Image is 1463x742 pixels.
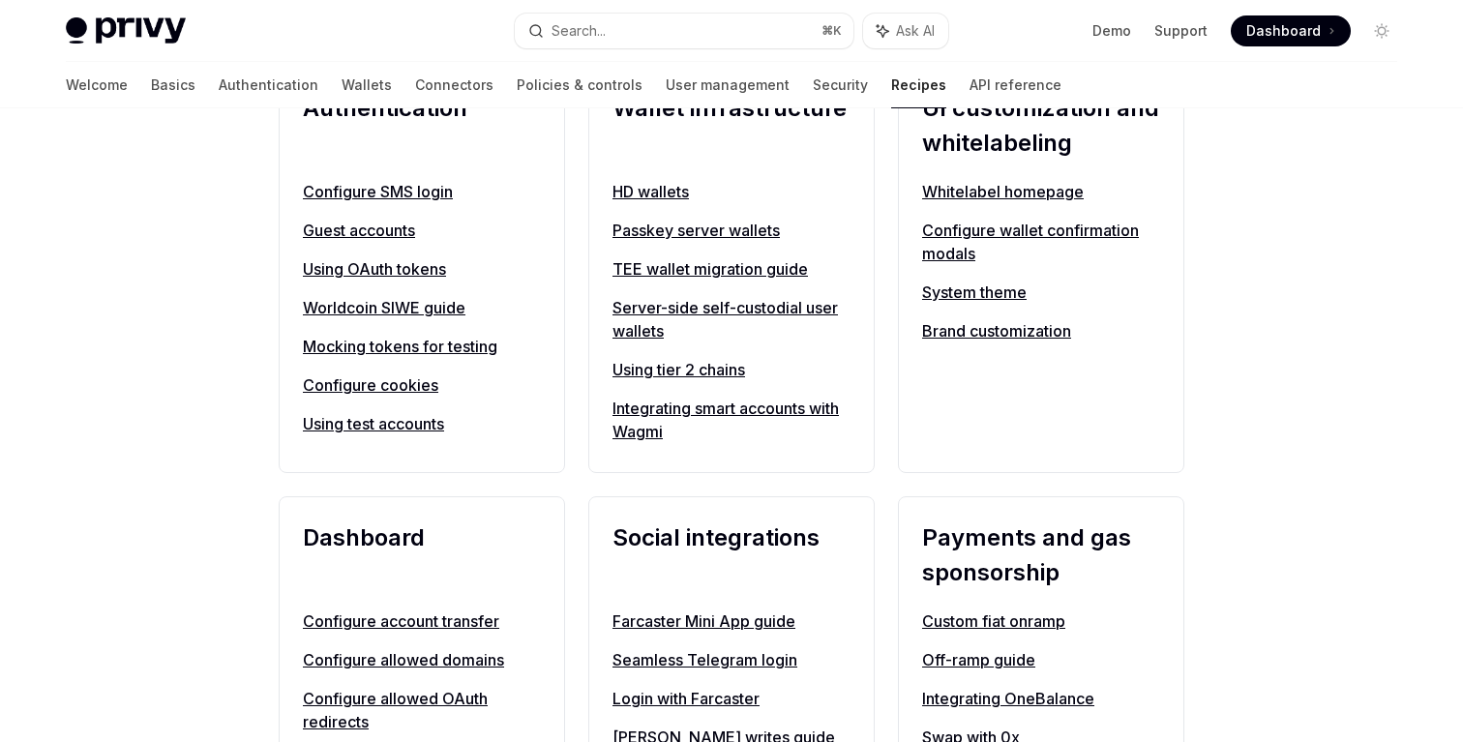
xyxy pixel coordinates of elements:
[922,91,1160,161] h2: UI customization and whitelabeling
[303,412,541,435] a: Using test accounts
[342,62,392,108] a: Wallets
[552,19,606,43] div: Search...
[891,62,946,108] a: Recipes
[922,609,1160,633] a: Custom fiat onramp
[612,358,851,381] a: Using tier 2 chains
[151,62,195,108] a: Basics
[303,373,541,397] a: Configure cookies
[612,91,851,161] h2: Wallet infrastructure
[612,397,851,443] a: Integrating smart accounts with Wagmi
[922,319,1160,342] a: Brand customization
[922,281,1160,304] a: System theme
[66,17,186,45] img: light logo
[303,91,541,161] h2: Authentication
[922,687,1160,710] a: Integrating OneBalance
[922,648,1160,671] a: Off-ramp guide
[612,648,851,671] a: Seamless Telegram login
[517,62,642,108] a: Policies & controls
[1366,15,1397,46] button: Toggle dark mode
[612,296,851,342] a: Server-side self-custodial user wallets
[1092,21,1131,41] a: Demo
[415,62,493,108] a: Connectors
[303,180,541,203] a: Configure SMS login
[922,219,1160,265] a: Configure wallet confirmation modals
[303,296,541,319] a: Worldcoin SIWE guide
[612,219,851,242] a: Passkey server wallets
[612,687,851,710] a: Login with Farcaster
[666,62,790,108] a: User management
[970,62,1061,108] a: API reference
[303,335,541,358] a: Mocking tokens for testing
[612,609,851,633] a: Farcaster Mini App guide
[1246,21,1321,41] span: Dashboard
[612,520,851,590] h2: Social integrations
[922,180,1160,203] a: Whitelabel homepage
[66,62,128,108] a: Welcome
[303,648,541,671] a: Configure allowed domains
[1154,21,1208,41] a: Support
[821,23,842,39] span: ⌘ K
[303,609,541,633] a: Configure account transfer
[515,14,853,48] button: Search...⌘K
[1231,15,1351,46] a: Dashboard
[219,62,318,108] a: Authentication
[303,520,541,590] h2: Dashboard
[303,219,541,242] a: Guest accounts
[303,257,541,281] a: Using OAuth tokens
[813,62,868,108] a: Security
[863,14,948,48] button: Ask AI
[922,520,1160,590] h2: Payments and gas sponsorship
[896,21,935,41] span: Ask AI
[303,687,541,733] a: Configure allowed OAuth redirects
[612,180,851,203] a: HD wallets
[612,257,851,281] a: TEE wallet migration guide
